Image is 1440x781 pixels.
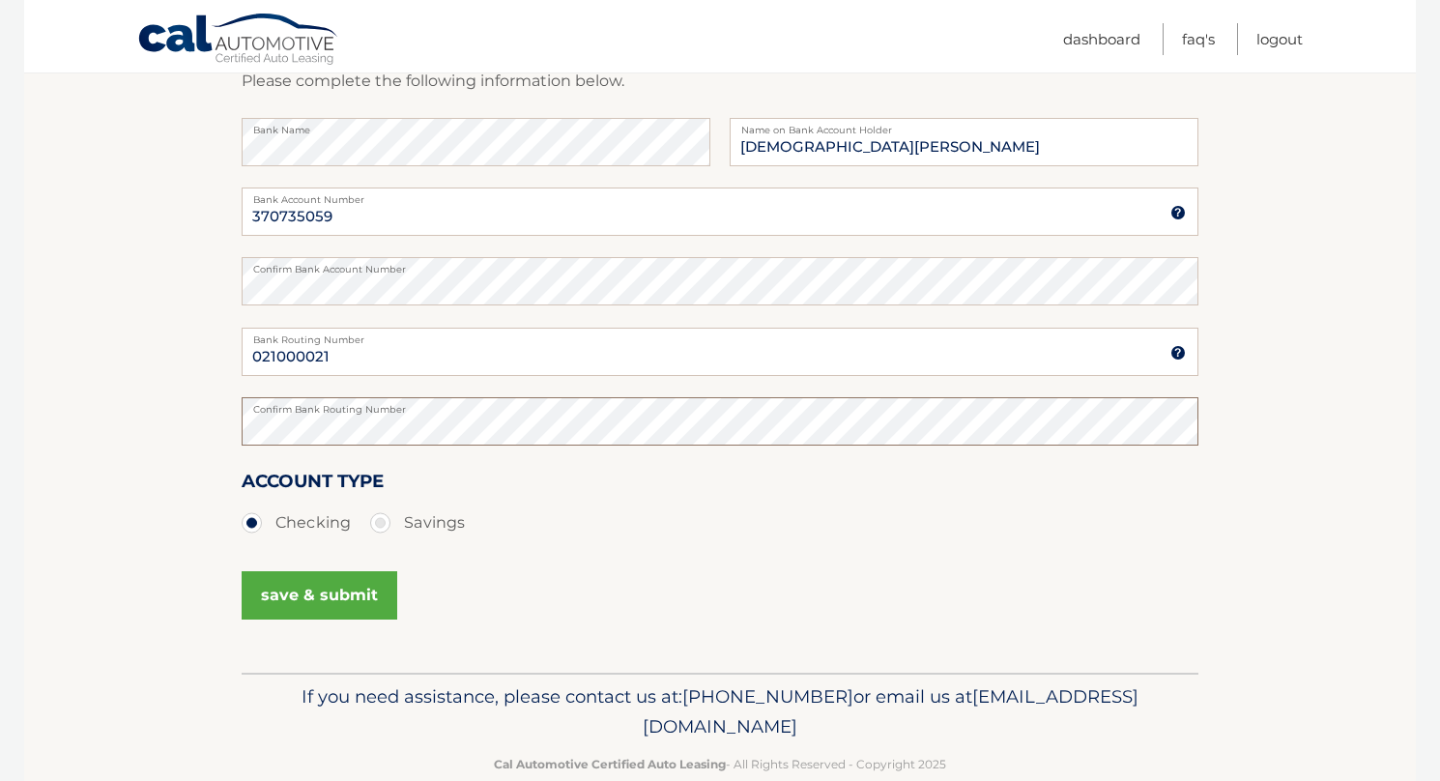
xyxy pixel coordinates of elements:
input: Bank Account Number [242,188,1198,236]
label: Bank Name [242,118,710,133]
label: Bank Routing Number [242,328,1198,343]
span: [PHONE_NUMBER] [682,685,853,708]
button: save & submit [242,571,397,620]
label: Checking [242,504,351,542]
p: Please complete the following information below. [242,68,1198,95]
input: Name on Account (Account Holder Name) [730,118,1198,166]
a: Cal Automotive [137,13,340,69]
img: tooltip.svg [1170,345,1186,361]
p: If you need assistance, please contact us at: or email us at [254,681,1186,743]
label: Name on Bank Account Holder [730,118,1198,133]
a: FAQ's [1182,23,1215,55]
a: Logout [1256,23,1303,55]
strong: Cal Automotive Certified Auto Leasing [494,757,726,771]
label: Account Type [242,467,384,503]
label: Savings [370,504,465,542]
img: tooltip.svg [1170,205,1186,220]
label: Confirm Bank Account Number [242,257,1198,273]
label: Confirm Bank Routing Number [242,397,1198,413]
p: - All Rights Reserved - Copyright 2025 [254,754,1186,774]
input: Bank Routing Number [242,328,1198,376]
label: Bank Account Number [242,188,1198,203]
a: Dashboard [1063,23,1140,55]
